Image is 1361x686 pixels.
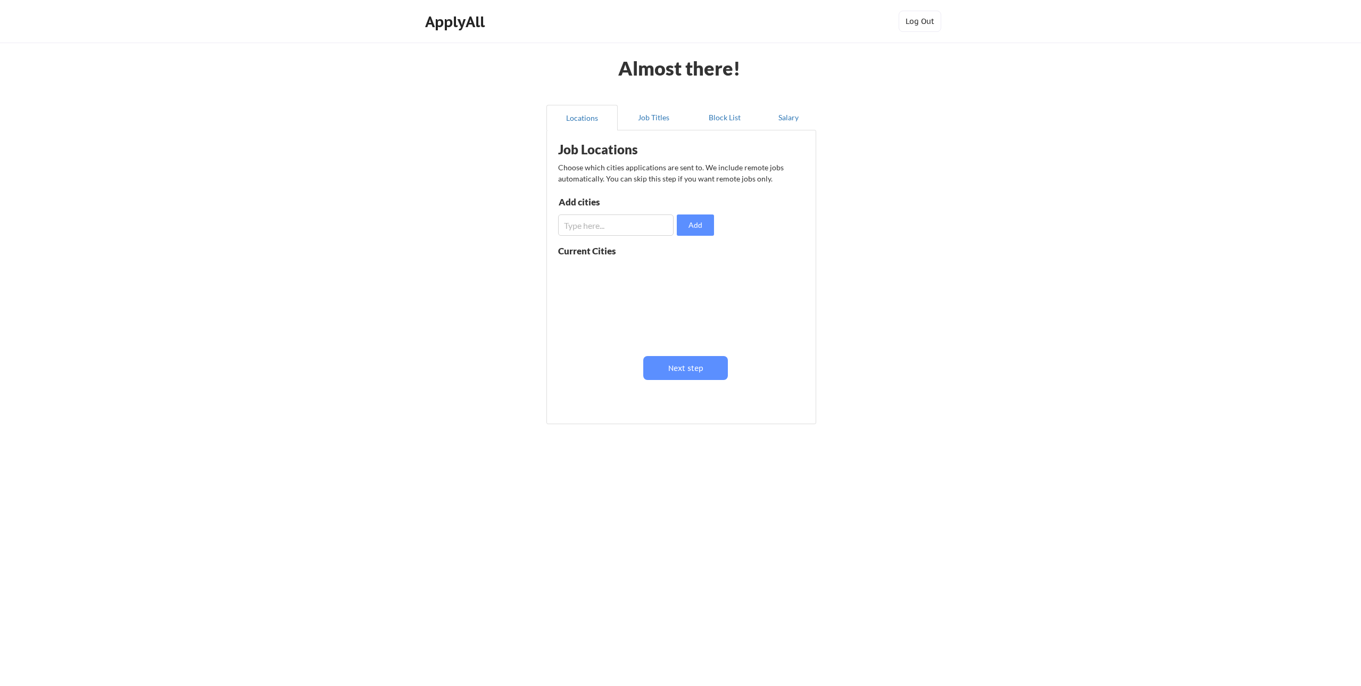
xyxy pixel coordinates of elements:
[558,214,674,236] input: Type here...
[689,105,760,130] button: Block List
[546,105,618,130] button: Locations
[618,105,689,130] button: Job Titles
[760,105,816,130] button: Salary
[559,197,669,206] div: Add cities
[558,143,692,156] div: Job Locations
[558,162,803,184] div: Choose which cities applications are sent to. We include remote jobs automatically. You can skip ...
[643,356,728,380] button: Next step
[425,13,488,31] div: ApplyAll
[677,214,714,236] button: Add
[558,246,639,255] div: Current Cities
[899,11,941,32] button: Log Out
[605,59,754,78] div: Almost there!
